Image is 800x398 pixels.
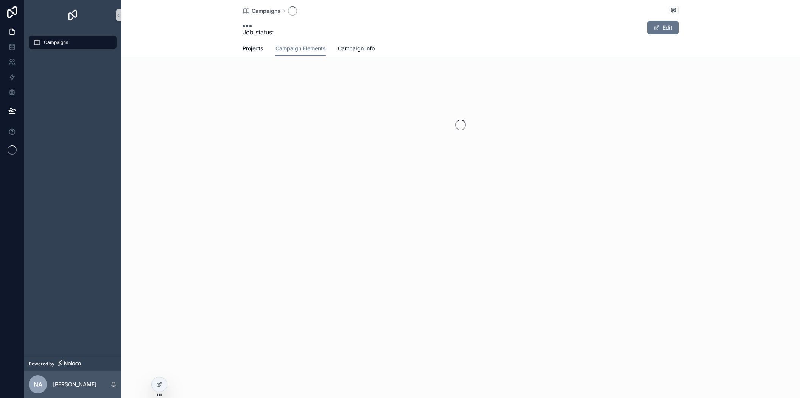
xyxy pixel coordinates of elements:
[29,36,117,49] a: Campaigns
[338,45,375,52] span: Campaign Info
[252,7,280,15] span: Campaigns
[29,361,54,367] span: Powered by
[275,45,326,52] span: Campaign Elements
[275,42,326,56] a: Campaign Elements
[243,42,263,57] a: Projects
[24,357,121,371] a: Powered by
[243,28,274,37] span: Job status:
[24,30,121,59] div: scrollable content
[67,9,79,21] img: App logo
[338,42,375,57] a: Campaign Info
[243,45,263,52] span: Projects
[53,381,96,388] p: [PERSON_NAME]
[44,39,68,45] span: Campaigns
[34,380,42,389] span: NA
[243,7,280,15] a: Campaigns
[647,21,679,34] button: Edit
